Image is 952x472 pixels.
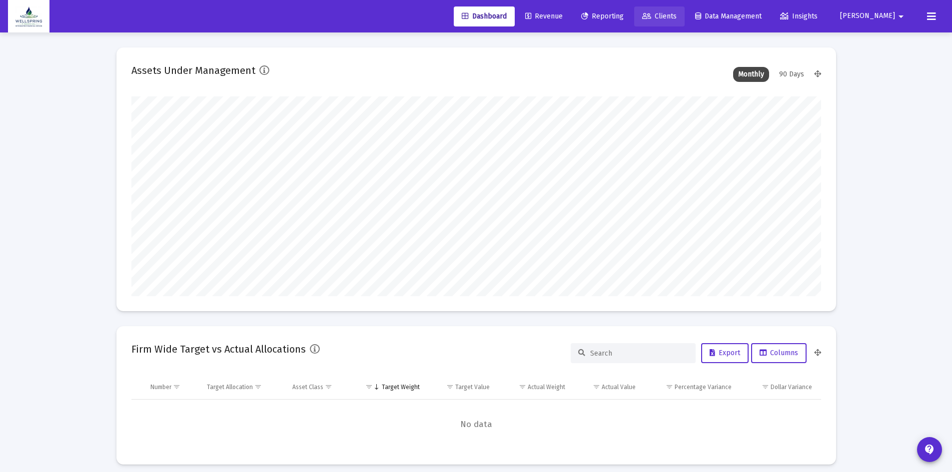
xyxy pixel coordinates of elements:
div: Asset Class [292,383,323,391]
span: Clients [642,12,677,20]
a: Data Management [687,6,770,26]
td: Column Number [143,375,200,399]
span: Reporting [581,12,624,20]
div: Actual Value [602,383,636,391]
div: Target Value [455,383,490,391]
div: Actual Weight [528,383,565,391]
span: Show filter options for column 'Number' [173,383,180,391]
span: Show filter options for column 'Percentage Variance' [666,383,673,391]
div: Dollar Variance [771,383,812,391]
a: Clients [634,6,685,26]
mat-icon: contact_support [924,444,936,456]
td: Column Actual Weight [497,375,572,399]
td: Column Asset Class [285,375,352,399]
span: Export [710,349,740,357]
span: Dashboard [462,12,507,20]
a: Revenue [517,6,571,26]
div: Number [150,383,171,391]
div: Target Allocation [207,383,253,391]
span: No data [131,419,821,430]
td: Column Target Allocation [200,375,285,399]
td: Column Target Value [427,375,497,399]
span: Insights [780,12,818,20]
span: Show filter options for column 'Asset Class' [325,383,332,391]
button: [PERSON_NAME] [828,6,919,26]
td: Column Percentage Variance [643,375,739,399]
mat-icon: arrow_drop_down [895,6,907,26]
h2: Firm Wide Target vs Actual Allocations [131,341,306,357]
a: Dashboard [454,6,515,26]
div: Data grid [131,375,821,450]
span: Show filter options for column 'Actual Weight' [519,383,526,391]
div: Target Weight [382,383,420,391]
button: Export [701,343,749,363]
div: Monthly [733,67,769,82]
td: Column Target Weight [352,375,427,399]
td: Column Dollar Variance [739,375,821,399]
span: Revenue [525,12,563,20]
span: Data Management [695,12,762,20]
span: Columns [760,349,798,357]
span: Show filter options for column 'Actual Value' [593,383,600,391]
span: [PERSON_NAME] [840,12,895,20]
div: Percentage Variance [675,383,732,391]
button: Columns [751,343,807,363]
div: 90 Days [774,67,809,82]
td: Column Actual Value [572,375,643,399]
span: Show filter options for column 'Target Weight' [365,383,373,391]
span: Show filter options for column 'Target Allocation' [254,383,262,391]
a: Insights [772,6,826,26]
img: Dashboard [15,6,42,26]
span: Show filter options for column 'Dollar Variance' [762,383,769,391]
h2: Assets Under Management [131,62,255,78]
span: Show filter options for column 'Target Value' [446,383,454,391]
input: Search [590,349,688,358]
a: Reporting [573,6,632,26]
